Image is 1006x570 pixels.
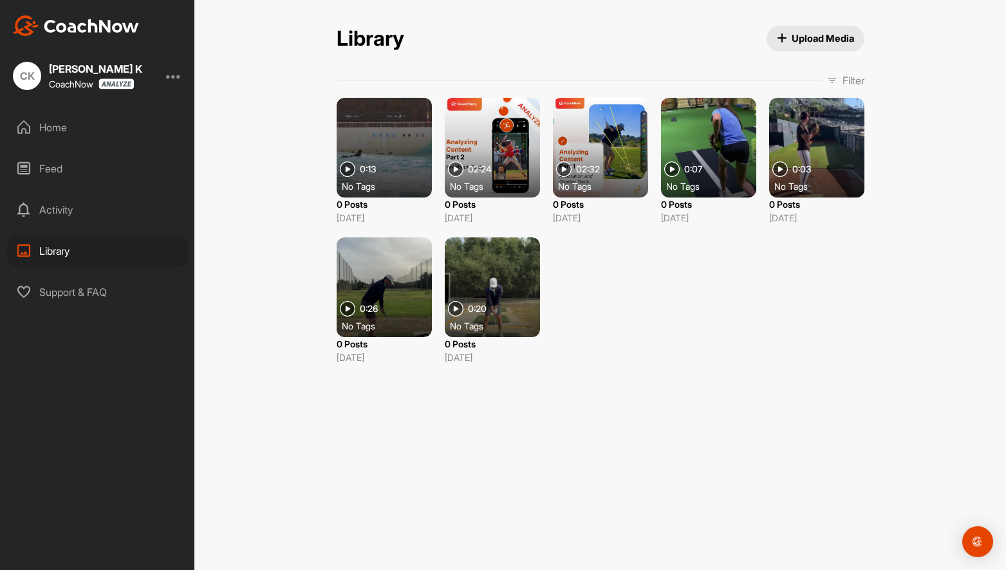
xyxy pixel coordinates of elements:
[7,235,189,267] div: Library
[445,337,540,351] p: 0 Posts
[337,198,432,211] p: 0 Posts
[468,165,492,174] span: 02:24
[556,161,572,177] img: play
[49,64,142,74] div: [PERSON_NAME] K
[661,211,756,225] p: [DATE]
[342,179,437,192] div: No Tags
[450,319,545,332] div: No Tags
[7,111,189,143] div: Home
[448,301,463,317] img: play
[558,179,653,192] div: No Tags
[553,211,648,225] p: [DATE]
[468,304,487,313] span: 0:20
[98,78,135,89] img: CoachNow analyze
[664,161,680,177] img: play
[340,301,355,317] img: play
[342,319,437,332] div: No Tags
[445,198,540,211] p: 0 Posts
[843,73,864,88] p: Filter
[450,179,545,192] div: No Tags
[337,337,432,351] p: 0 Posts
[661,198,756,211] p: 0 Posts
[340,161,355,177] img: play
[553,198,648,211] p: 0 Posts
[7,194,189,226] div: Activity
[769,198,864,211] p: 0 Posts
[792,165,812,174] span: 0:03
[7,152,189,185] div: Feed
[49,78,135,89] div: CoachNow
[13,62,41,90] div: CK
[684,165,703,174] span: 0:07
[448,161,463,177] img: play
[360,304,378,313] span: 0:26
[666,179,761,192] div: No Tags
[13,15,139,36] img: CoachNow
[777,32,854,45] span: Upload Media
[769,211,864,225] p: [DATE]
[962,526,993,557] div: Open Intercom Messenger
[337,351,432,364] p: [DATE]
[445,351,540,364] p: [DATE]
[774,179,870,192] div: No Tags
[337,26,404,51] h2: Library
[576,165,600,174] span: 02:32
[360,165,377,174] span: 0:13
[7,276,189,308] div: Support & FAQ
[767,26,864,51] button: Upload Media
[445,211,540,225] p: [DATE]
[337,211,432,225] p: [DATE]
[772,161,788,177] img: play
